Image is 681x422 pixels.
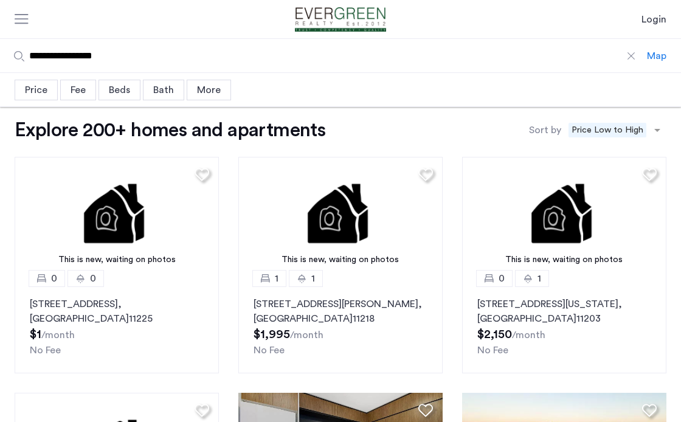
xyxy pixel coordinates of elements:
a: 11[STREET_ADDRESS][PERSON_NAME], [GEOGRAPHIC_DATA]11218No Fee [238,278,443,373]
span: Fee [71,85,86,95]
img: 1.gif [462,157,666,278]
a: Login [641,12,666,27]
div: This is new, waiting on photos [21,254,213,266]
a: This is new, waiting on photos [238,157,443,278]
div: This is new, waiting on photos [244,254,437,266]
span: 0 [499,271,505,286]
img: 1.gif [15,157,219,278]
span: 0 [90,271,96,286]
ng-select: sort-apartment [564,119,666,141]
h1: Explore 200+ homes and apartments [15,118,325,142]
label: Sort by [529,123,561,137]
img: 1.gif [238,157,443,278]
a: 01[STREET_ADDRESS][US_STATE], [GEOGRAPHIC_DATA]11203No Fee [462,278,666,373]
div: More [187,80,231,100]
iframe: chat widget [630,373,669,410]
a: This is new, waiting on photos [15,157,219,278]
span: $1 [30,328,41,341]
span: $1,995 [254,328,290,341]
a: 00[STREET_ADDRESS], [GEOGRAPHIC_DATA]11225No Fee [15,278,219,373]
div: Price [15,80,58,100]
span: 1 [538,271,541,286]
span: No Fee [477,345,508,355]
div: This is new, waiting on photos [468,254,660,266]
a: This is new, waiting on photos [462,157,666,278]
span: $2,150 [477,328,512,341]
div: Beds [99,80,140,100]
span: 0 [51,271,57,286]
span: No Fee [254,345,285,355]
p: [STREET_ADDRESS] 11225 [30,297,204,326]
p: [STREET_ADDRESS][US_STATE] 11203 [477,297,651,326]
a: Cazamio Logo [281,7,400,32]
span: Price Low to High [569,123,646,137]
sub: /month [512,330,545,340]
div: Bath [143,80,184,100]
div: Map [647,49,666,63]
sub: /month [290,330,323,340]
span: 1 [311,271,315,286]
span: 1 [275,271,278,286]
sub: /month [41,330,75,340]
p: [STREET_ADDRESS][PERSON_NAME] 11218 [254,297,427,326]
img: logo [281,7,400,32]
span: No Fee [30,345,61,355]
